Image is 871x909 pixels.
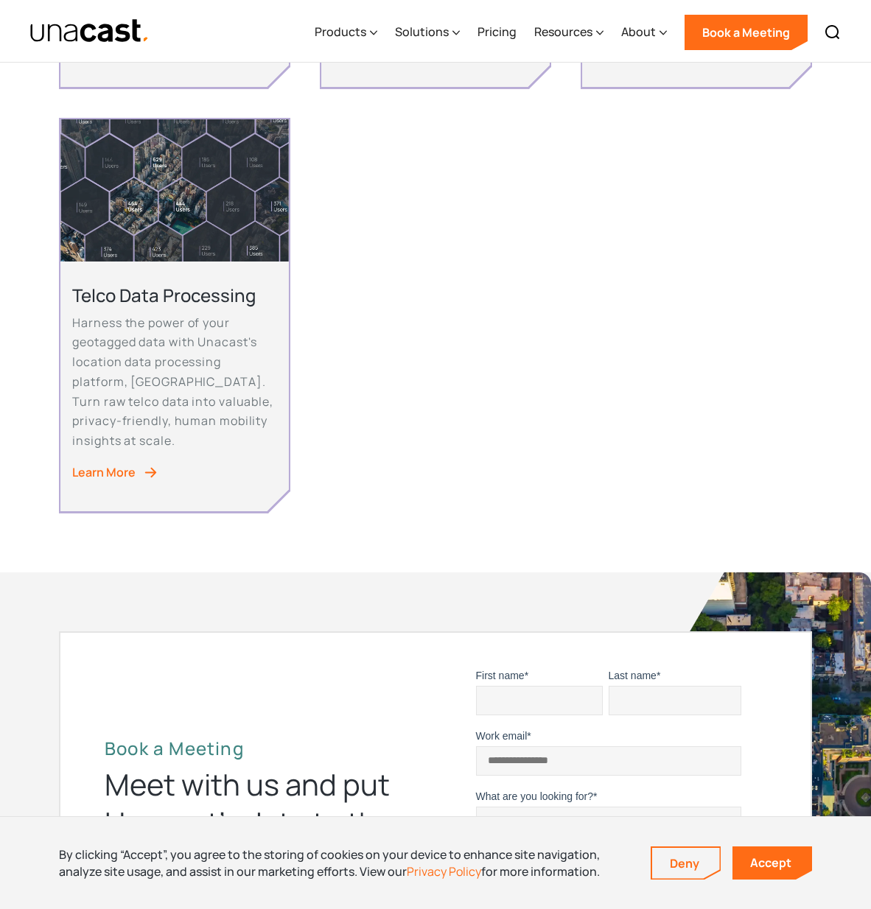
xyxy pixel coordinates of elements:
[621,23,656,41] div: About
[534,2,604,63] div: Resources
[105,737,435,759] h2: Book a Meeting
[609,670,657,681] span: Last name
[732,846,812,880] a: Accept
[407,863,481,880] a: Privacy Policy
[478,2,517,63] a: Pricing
[29,18,150,44] a: home
[824,24,842,41] img: Search icon
[395,23,449,41] div: Solutions
[72,463,276,482] a: Learn More
[72,463,136,482] div: Learn More
[59,846,629,880] div: By clicking “Accept”, you agree to the storing of cookies on your device to enhance site navigati...
[395,2,460,63] div: Solutions
[685,15,808,50] a: Book a Meeting
[315,2,377,63] div: Products
[476,670,525,681] span: First name
[60,119,288,262] img: Top down city view with 5G Rollout
[534,23,592,41] div: Resources
[105,765,435,880] div: Meet with us and put Unacast’s data to the test.
[476,730,528,742] span: Work email
[72,313,276,451] p: Harness the power of your geotagged data with Unacast's location data processing platform, [GEOGR...
[72,284,276,306] h2: Telco Data Processing
[621,2,667,63] div: About
[29,18,150,44] img: Unacast text logo
[476,790,594,802] span: What are you looking for?
[652,848,720,879] a: Deny
[315,23,366,41] div: Products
